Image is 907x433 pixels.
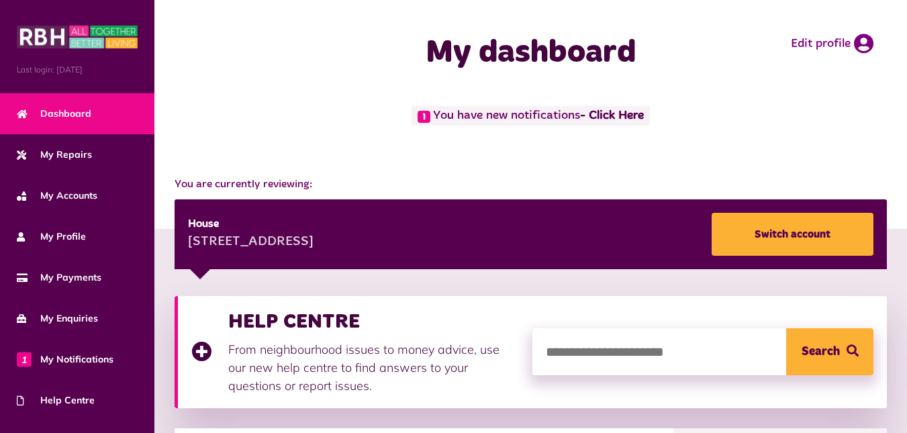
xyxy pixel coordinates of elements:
span: My Accounts [17,189,97,203]
div: [STREET_ADDRESS] [188,232,314,252]
span: My Notifications [17,352,113,367]
a: - Click Here [580,110,644,122]
div: House [188,216,314,232]
span: 1 [418,111,430,123]
span: You are currently reviewing: [175,177,887,193]
span: Help Centre [17,393,95,407]
span: My Repairs [17,148,92,162]
button: Search [786,328,873,375]
span: Last login: [DATE] [17,64,138,76]
span: Dashboard [17,107,91,121]
h3: HELP CENTRE [228,309,519,334]
a: Switch account [712,213,873,256]
span: 1 [17,352,32,367]
span: My Enquiries [17,311,98,326]
span: You have new notifications [412,106,650,126]
img: MyRBH [17,23,138,50]
h1: My dashboard [356,34,706,73]
span: My Payments [17,271,101,285]
span: Search [802,328,840,375]
span: My Profile [17,230,86,244]
p: From neighbourhood issues to money advice, use our new help centre to find answers to your questi... [228,340,519,395]
a: Edit profile [791,34,873,54]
